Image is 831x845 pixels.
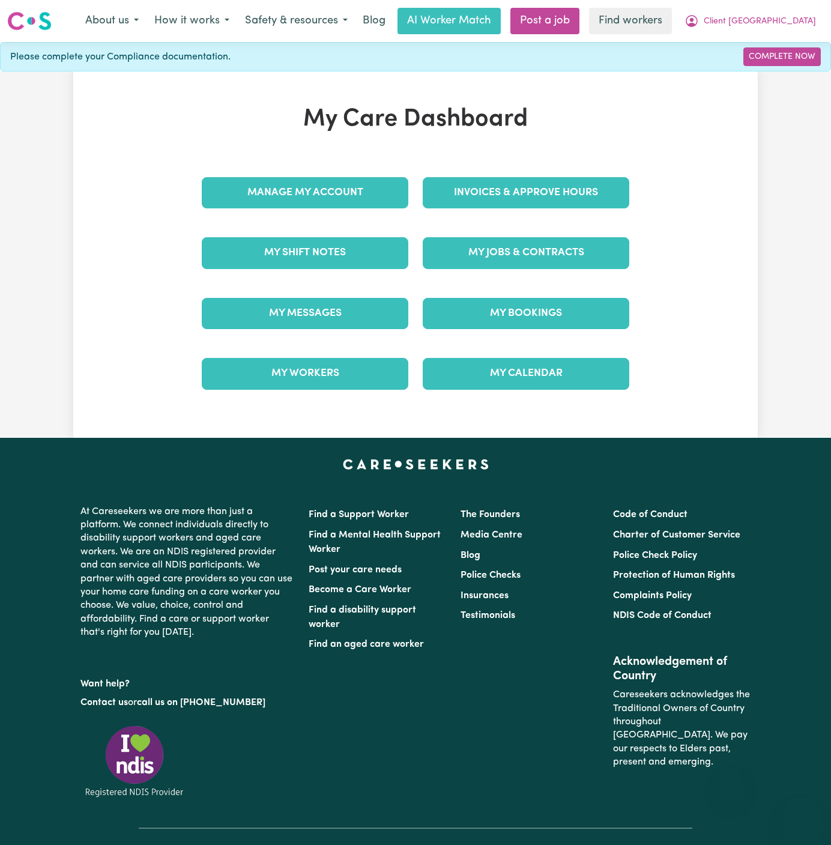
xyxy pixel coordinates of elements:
[355,8,393,34] a: Blog
[80,691,294,714] p: or
[309,585,411,595] a: Become a Care Worker
[510,8,579,34] a: Post a job
[461,591,509,601] a: Insurances
[613,571,735,580] a: Protection of Human Rights
[77,8,147,34] button: About us
[461,530,522,540] a: Media Centre
[7,7,52,35] a: Careseekers logo
[309,510,409,519] a: Find a Support Worker
[202,298,408,329] a: My Messages
[10,50,231,64] span: Please complete your Compliance documentation.
[613,683,751,774] p: Careseekers acknowledges the Traditional Owners of Country throughout [GEOGRAPHIC_DATA]. We pay o...
[461,571,521,580] a: Police Checks
[613,611,712,620] a: NDIS Code of Conduct
[613,510,687,519] a: Code of Conduct
[423,358,629,389] a: My Calendar
[202,358,408,389] a: My Workers
[743,47,821,66] a: Complete Now
[589,8,672,34] a: Find workers
[613,530,740,540] a: Charter of Customer Service
[677,8,824,34] button: My Account
[719,768,743,792] iframe: Close message
[423,237,629,268] a: My Jobs & Contracts
[309,605,416,629] a: Find a disability support worker
[343,459,489,469] a: Careseekers home page
[237,8,355,34] button: Safety & resources
[80,724,189,799] img: Registered NDIS provider
[309,640,424,649] a: Find an aged care worker
[461,510,520,519] a: The Founders
[613,655,751,683] h2: Acknowledgement of Country
[147,8,237,34] button: How it works
[613,551,697,560] a: Police Check Policy
[461,551,480,560] a: Blog
[195,105,636,134] h1: My Care Dashboard
[397,8,501,34] a: AI Worker Match
[461,611,515,620] a: Testimonials
[309,530,441,554] a: Find a Mental Health Support Worker
[202,237,408,268] a: My Shift Notes
[7,10,52,32] img: Careseekers logo
[80,673,294,691] p: Want help?
[202,177,408,208] a: Manage My Account
[80,500,294,644] p: At Careseekers we are more than just a platform. We connect individuals directly to disability su...
[137,698,265,707] a: call us on [PHONE_NUMBER]
[613,591,692,601] a: Complaints Policy
[423,177,629,208] a: Invoices & Approve Hours
[423,298,629,329] a: My Bookings
[309,565,402,575] a: Post your care needs
[80,698,128,707] a: Contact us
[783,797,821,835] iframe: Button to launch messaging window
[704,15,816,28] span: Client [GEOGRAPHIC_DATA]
